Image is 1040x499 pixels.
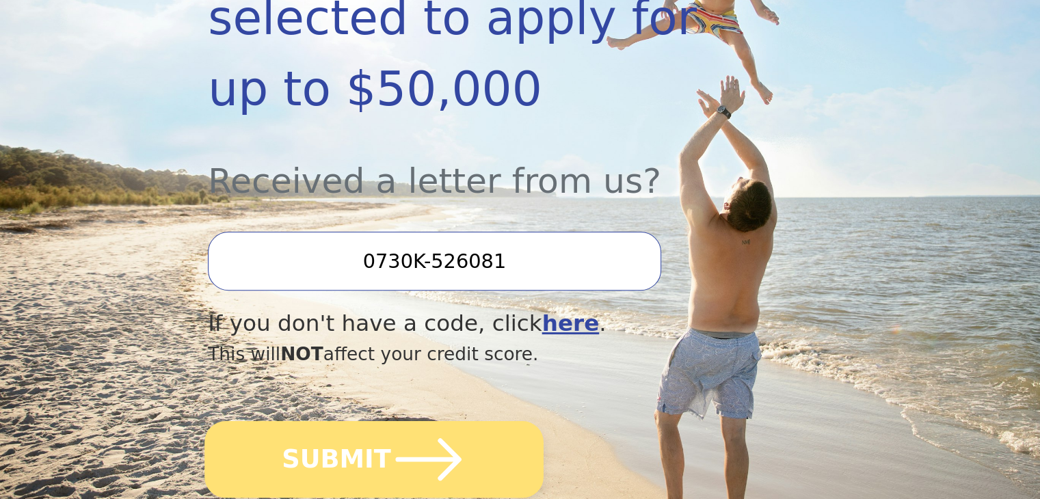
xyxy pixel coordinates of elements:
div: If you don't have a code, click . [208,307,738,340]
input: Enter your Offer Code: [208,232,661,291]
a: here [542,310,600,336]
button: SUBMIT [204,421,544,498]
span: NOT [280,343,323,364]
div: This will affect your credit score. [208,340,738,368]
div: Received a letter from us? [208,124,738,207]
